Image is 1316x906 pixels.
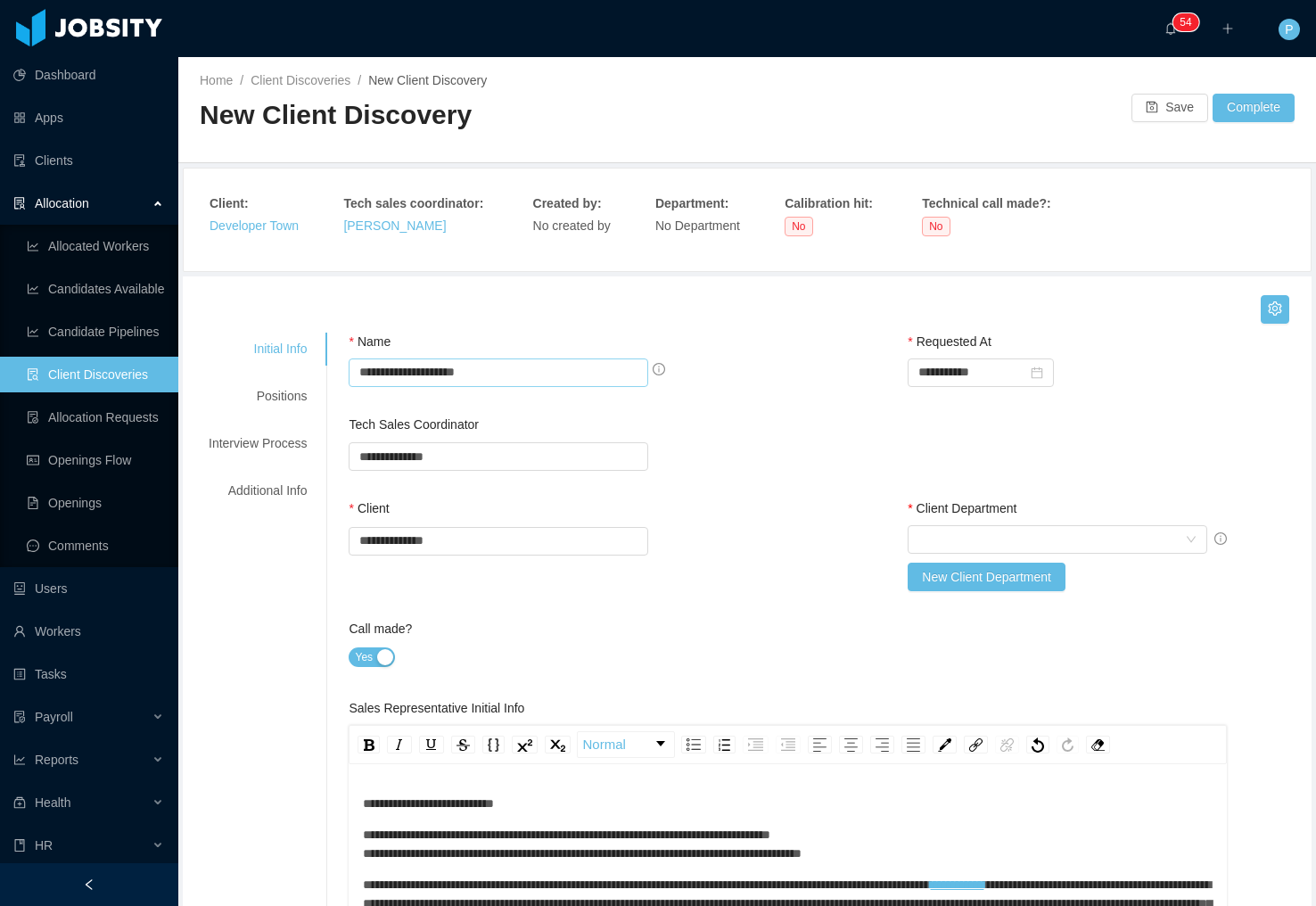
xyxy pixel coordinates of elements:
a: icon: robotUsers [13,571,164,606]
span: info-circle [1214,532,1227,545]
label: Requested At [908,334,991,349]
button: Complete [1213,94,1295,122]
label: Sales Representative Initial Info [349,701,524,715]
div: Superscript [512,736,538,754]
a: icon: pie-chartDashboard [13,57,164,93]
label: Tech Sales Coordinator [349,417,479,432]
div: Monospace [482,736,505,754]
strong: Tech sales coordinator : [343,196,483,210]
div: Undo [1026,736,1049,754]
span: P [1285,19,1293,40]
i: icon: bell [1164,22,1177,35]
div: Redo [1057,736,1079,754]
a: icon: auditClients [13,143,164,178]
div: rdw-dropdown [577,731,675,758]
i: icon: file-protect [13,711,26,723]
a: icon: profileTasks [13,656,164,692]
span: HR [35,838,53,852]
div: Justify [901,736,925,754]
strong: Calibration hit : [785,196,873,210]
span: Health [35,795,70,810]
div: rdw-color-picker [929,731,960,758]
a: icon: userWorkers [13,614,164,649]
i: icon: calendar [1031,367,1043,379]
button: Call made? [349,647,395,667]
p: 5 [1180,13,1186,31]
span: New Client Discovery [200,100,472,129]
div: Unordered [681,736,706,754]
i: icon: line-chart [13,754,26,766]
div: Link [964,736,988,754]
div: rdw-link-control [960,731,1023,758]
button: New Client Department [908,563,1065,591]
label: Name [349,334,391,349]
div: Underline [419,736,444,754]
div: Interview Process [187,427,328,460]
span: New Client Discovery [368,73,487,87]
button: icon: setting [1261,295,1289,324]
i: icon: solution [13,197,26,210]
div: rdw-toolbar [349,725,1227,764]
div: Outdent [776,736,801,754]
div: Initial Info [187,333,328,366]
a: Block Type [578,732,674,757]
div: rdw-history-control [1023,731,1082,758]
div: Italic [387,736,412,754]
strong: Client : [210,196,249,210]
i: icon: book [13,839,26,852]
span: info-circle [653,363,665,375]
div: Subscript [545,736,571,754]
label: Client [349,501,389,515]
a: icon: file-doneAllocation Requests [27,399,164,435]
div: Center [839,736,863,754]
span: No Department [655,218,740,233]
div: rdw-textalign-control [804,731,929,758]
button: icon: saveSave [1131,94,1208,122]
strong: Technical call made? : [922,196,1050,210]
a: [PERSON_NAME] [343,218,446,233]
a: icon: appstoreApps [13,100,164,136]
strong: Created by : [533,196,602,210]
div: Remove [1086,736,1110,754]
div: rdw-list-control [678,731,804,758]
i: icon: medicine-box [13,796,26,809]
div: Indent [743,736,769,754]
span: Payroll [35,710,73,724]
span: Reports [35,753,78,767]
a: Client Discoveries [251,73,350,87]
div: Additional Info [187,474,328,507]
a: icon: messageComments [27,528,164,564]
div: Bold [358,736,380,754]
p: 4 [1186,13,1192,31]
div: Left [808,736,832,754]
a: icon: line-chartCandidates Available [27,271,164,307]
a: Developer Town [210,218,299,233]
span: No created by [533,218,611,233]
a: icon: line-chartAllocated Workers [27,228,164,264]
span: / [358,73,361,87]
div: rdw-inline-control [354,731,574,758]
label: Call made? [349,622,412,636]
span: Yes [355,648,373,666]
div: rdw-block-control [574,731,678,758]
a: icon: idcardOpenings Flow [27,442,164,478]
span: No [785,217,812,236]
span: Normal [582,735,625,755]
sup: 54 [1172,13,1198,31]
div: Positions [187,380,328,413]
span: / [240,73,243,87]
i: icon: plus [1221,22,1234,35]
div: rdw-remove-control [1082,731,1114,758]
div: Right [870,736,894,754]
div: Strikethrough [451,736,475,754]
strong: Department : [655,196,728,210]
span: Allocation [35,196,89,210]
div: Unlink [995,736,1019,754]
a: icon: file-searchClient Discoveries [27,357,164,392]
span: Client Department [917,501,1017,515]
a: icon: file-textOpenings [27,485,164,521]
a: icon: line-chartCandidate Pipelines [27,314,164,350]
div: Ordered [713,736,736,754]
span: No [922,217,950,236]
a: Home [200,73,233,87]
